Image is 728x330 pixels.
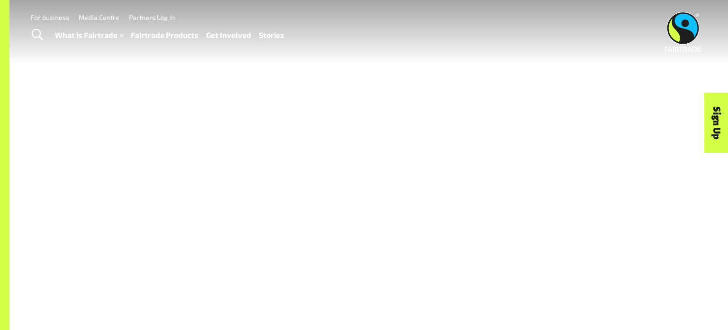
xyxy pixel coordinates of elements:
[259,28,284,42] a: Stories
[131,28,199,42] a: Fairtrade Products
[129,13,175,21] a: Partners Log In
[26,23,49,47] a: Toggle Search
[55,28,123,42] a: What is Fairtrade
[206,28,251,42] a: Get Involved
[30,13,69,21] a: For business
[79,13,119,21] a: Media Centre
[665,12,701,52] img: Fairtrade Australia New Zealand logo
